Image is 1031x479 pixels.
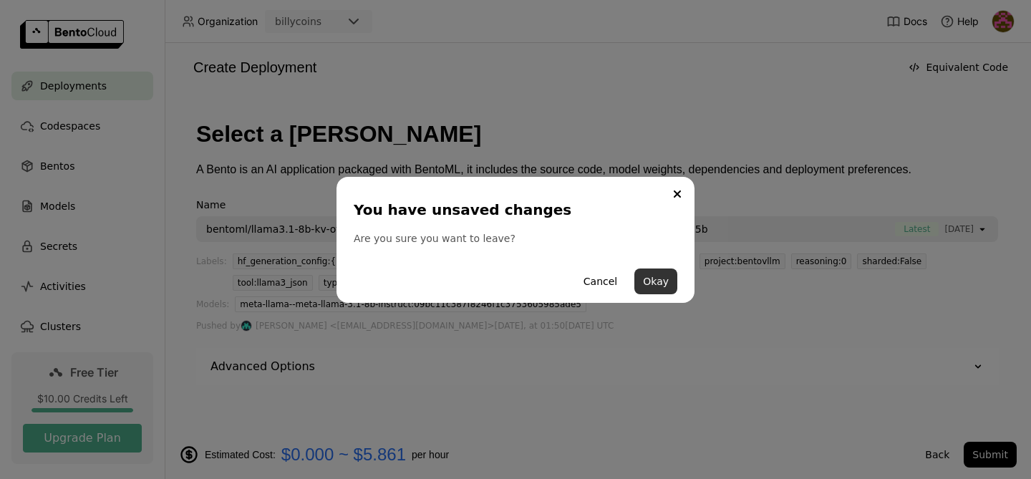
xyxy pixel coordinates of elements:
[354,231,677,246] div: Are you sure you want to leave?
[337,177,694,303] div: dialog
[575,268,626,294] button: Cancel
[669,185,686,203] button: Close
[354,200,672,220] div: You have unsaved changes
[634,268,677,294] button: Okay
